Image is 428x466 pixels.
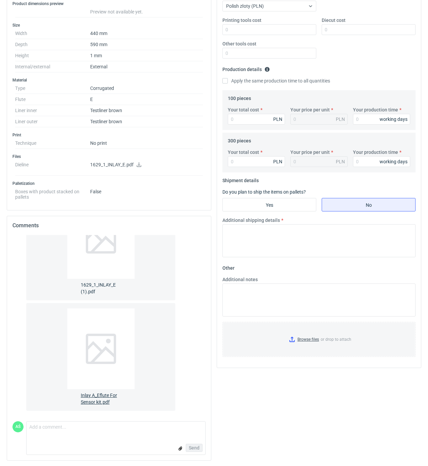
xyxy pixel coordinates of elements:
h3: Material [12,77,206,83]
input: 0 [222,24,316,35]
button: Send [186,444,203,452]
label: Yes [222,198,316,211]
div: PLN [273,158,282,165]
h2: Comments [12,222,206,230]
div: working days [380,158,407,165]
dd: Testliner brown [90,105,203,116]
legend: Production details [222,64,270,72]
dt: Technique [15,138,90,149]
span: Polish złoty (PLN) [226,3,264,9]
input: 0 [353,156,410,167]
dt: Flute [15,94,90,105]
label: Do you plan to ship the items on pallets? [222,189,306,195]
span: Send [189,445,200,450]
h3: Product dimensions preview [12,1,206,6]
dd: Corrugated [90,83,203,94]
legend: Other [222,263,235,271]
dt: Type [15,83,90,94]
dd: 1 mm [90,50,203,61]
input: 0 [322,24,416,35]
dt: Dieline [15,159,90,176]
label: Your price per unit [290,106,330,113]
a: Inlay A_Eflute For Sensor kit.pdf [26,303,175,411]
label: Diecut cost [322,17,346,24]
span: 1629_1_INLAY_E (1).pdf [81,279,121,295]
dt: Height [15,50,90,61]
label: Your production time [353,106,398,113]
a: 1629_1_INLAY_E (1).pdf [26,193,175,300]
label: Your price per unit [290,149,330,156]
input: 0 [228,114,285,125]
dd: No print [90,138,203,149]
dt: Liner outer [15,116,90,127]
input: 0 [228,156,285,167]
label: Your total cost [228,106,259,113]
dd: Testliner brown [90,116,203,127]
dt: Depth [15,39,90,50]
div: PLN [336,158,345,165]
span: Preview not available yet. [90,9,143,14]
dd: External [90,61,203,72]
dd: 440 mm [90,28,203,39]
label: or drop to attach [223,322,415,357]
input: 0 [353,114,410,125]
div: PLN [336,116,345,123]
label: Additional notes [222,276,258,283]
dt: Liner inner [15,105,90,116]
dt: Internal/external [15,61,90,72]
div: working days [380,116,407,123]
legend: Shipment details [222,175,259,183]
label: Additional shipping details [222,217,280,224]
h3: Print [12,132,206,138]
span: Inlay A_Eflute For Sensor kit.pdf [81,389,121,405]
label: Printing tools cost [222,17,261,24]
label: Your total cost [228,149,259,156]
input: 0 [222,48,316,59]
div: PLN [273,116,282,123]
dt: Boxes with product stacked on pallets [15,186,90,200]
label: Your production time [353,149,398,156]
label: Apply the same production time to all quantities [222,77,330,84]
div: Adrian Świerżewski [12,421,24,432]
label: No [322,198,416,211]
h3: Size [12,23,206,28]
dd: False [90,186,203,200]
dt: Width [15,28,90,39]
legend: 100 pieces [228,93,251,101]
dd: E [90,94,203,105]
label: Other tools cost [222,40,256,47]
p: 1629_1_INLAY_E.pdf [90,162,203,168]
h3: Files [12,154,206,159]
legend: 300 pieces [228,135,251,143]
h3: Palletization [12,181,206,186]
dd: 590 mm [90,39,203,50]
figcaption: AŚ [12,421,24,432]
